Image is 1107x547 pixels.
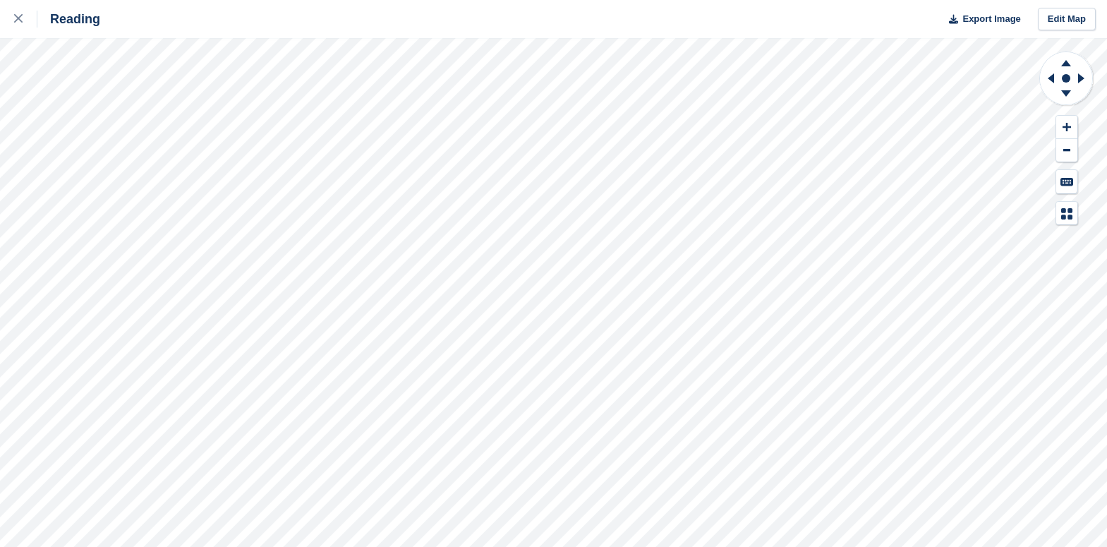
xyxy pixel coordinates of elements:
[37,11,100,28] div: Reading
[962,12,1020,26] span: Export Image
[1056,139,1077,162] button: Zoom Out
[1038,8,1096,31] a: Edit Map
[1056,202,1077,225] button: Map Legend
[1056,116,1077,139] button: Zoom In
[1056,170,1077,193] button: Keyboard Shortcuts
[940,8,1021,31] button: Export Image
